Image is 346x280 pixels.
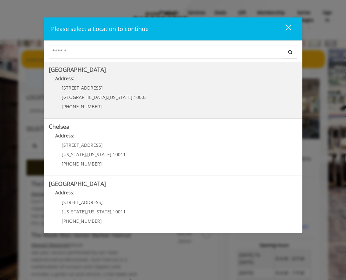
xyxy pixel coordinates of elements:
[86,151,87,157] span: ,
[62,85,103,91] span: [STREET_ADDRESS]
[87,151,111,157] span: [US_STATE]
[113,209,126,215] span: 10011
[62,209,86,215] span: [US_STATE]
[278,24,291,34] div: close dialog
[62,199,103,205] span: [STREET_ADDRESS]
[51,25,149,33] span: Please select a Location to continue
[86,209,87,215] span: ,
[108,94,132,100] span: [US_STATE]
[111,209,113,215] span: ,
[49,123,69,130] b: Chelsea
[55,75,74,81] b: Address:
[87,209,111,215] span: [US_STATE]
[49,46,298,62] div: Center Select
[62,142,103,148] span: [STREET_ADDRESS]
[62,94,107,100] span: [GEOGRAPHIC_DATA]
[62,151,86,157] span: [US_STATE]
[55,189,74,196] b: Address:
[132,94,134,100] span: ,
[62,218,102,224] span: [PHONE_NUMBER]
[49,180,106,188] b: [GEOGRAPHIC_DATA]
[107,94,108,100] span: ,
[62,103,102,110] span: [PHONE_NUMBER]
[62,161,102,167] span: [PHONE_NUMBER]
[113,151,126,157] span: 10011
[273,22,295,36] button: close dialog
[134,94,147,100] span: 10003
[111,151,113,157] span: ,
[49,66,106,73] b: [GEOGRAPHIC_DATA]
[55,133,74,139] b: Address:
[287,50,294,54] i: Search button
[49,46,283,59] input: Search Center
